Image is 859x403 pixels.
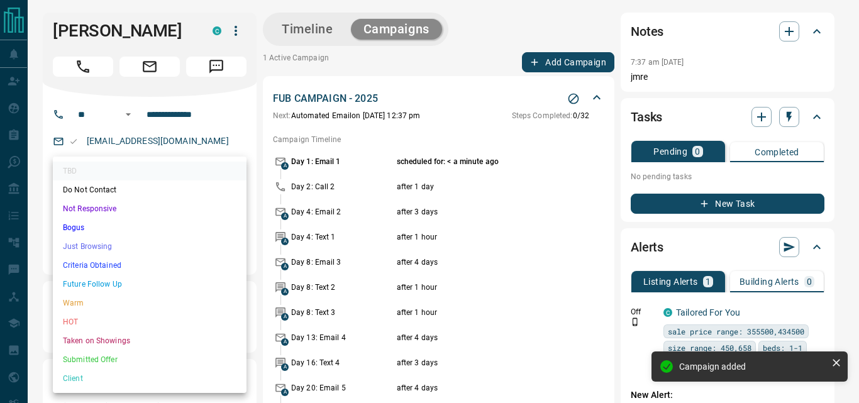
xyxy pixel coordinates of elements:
li: Client [53,369,247,388]
li: Not Responsive [53,199,247,218]
li: Bogus [53,218,247,237]
li: Warm [53,294,247,312]
li: HOT [53,312,247,331]
div: Campaign added [679,362,826,372]
li: Criteria Obtained [53,256,247,275]
li: Future Follow Up [53,275,247,294]
li: Just Browsing [53,237,247,256]
li: Submitted Offer [53,350,247,369]
li: Taken on Showings [53,331,247,350]
li: Do Not Contact [53,180,247,199]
